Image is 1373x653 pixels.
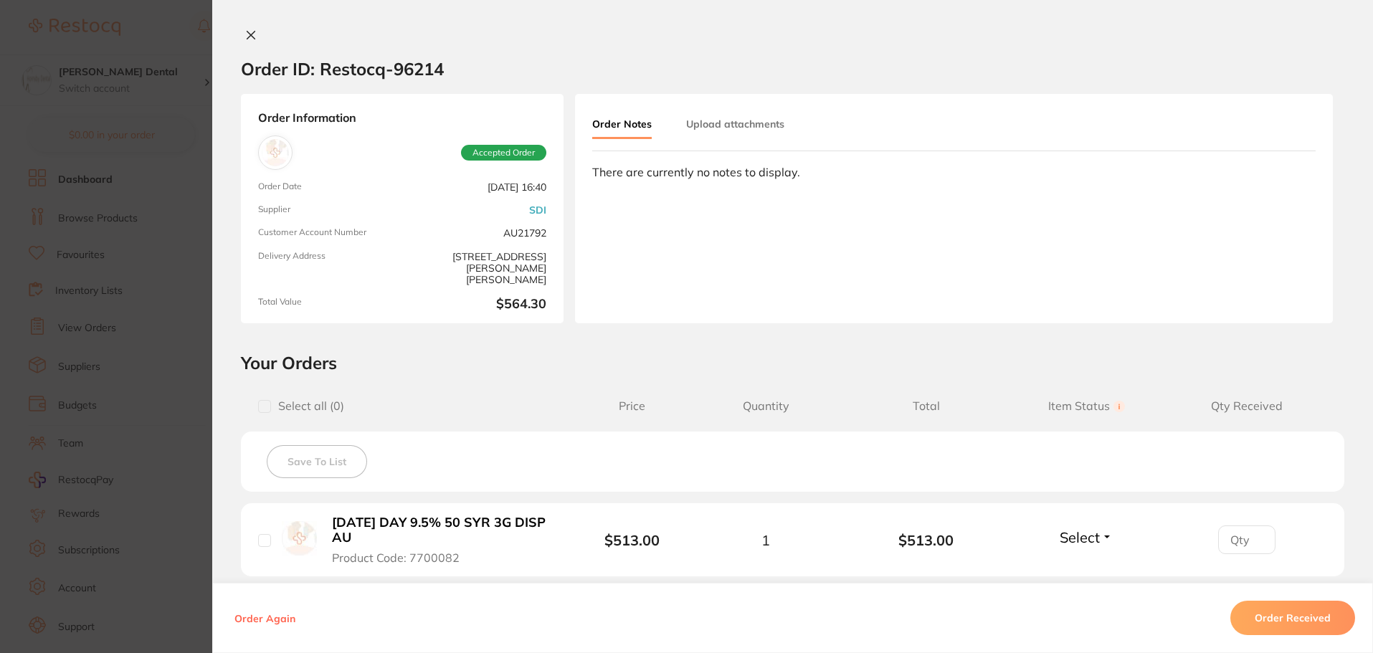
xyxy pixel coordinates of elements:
[686,111,784,137] button: Upload attachments
[604,531,660,549] b: $513.00
[258,111,546,124] strong: Order Information
[258,251,396,285] span: Delivery Address
[579,399,685,413] span: Price
[258,204,396,216] span: Supplier
[258,181,396,193] span: Order Date
[1060,528,1100,546] span: Select
[846,532,1007,548] b: $513.00
[408,297,546,312] b: $564.30
[258,297,396,312] span: Total Value
[282,521,317,556] img: POLA DAY 9.5% 50 SYR 3G DISP AU
[230,611,300,624] button: Order Again
[529,204,546,216] a: SDI
[592,111,652,139] button: Order Notes
[408,181,546,193] span: [DATE] 16:40
[1230,601,1355,635] button: Order Received
[241,352,1344,373] h2: Your Orders
[461,145,546,161] span: Accepted Order
[332,551,460,564] span: Product Code: 7700082
[1007,399,1167,413] span: Item Status
[685,399,846,413] span: Quantity
[258,227,396,239] span: Customer Account Number
[271,399,344,413] span: Select all ( 0 )
[262,139,289,166] img: SDI
[332,515,554,545] b: [DATE] DAY 9.5% 50 SYR 3G DISP AU
[761,532,770,548] span: 1
[592,166,1316,178] div: There are currently no notes to display.
[267,445,367,478] button: Save To List
[1055,528,1117,546] button: Select
[1218,525,1275,554] input: Qty
[241,58,444,80] h2: Order ID: Restocq- 96214
[1167,399,1327,413] span: Qty Received
[408,227,546,239] span: AU21792
[408,251,546,285] span: [STREET_ADDRESS][PERSON_NAME][PERSON_NAME]
[846,399,1007,413] span: Total
[328,515,558,565] button: [DATE] DAY 9.5% 50 SYR 3G DISP AU Product Code: 7700082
